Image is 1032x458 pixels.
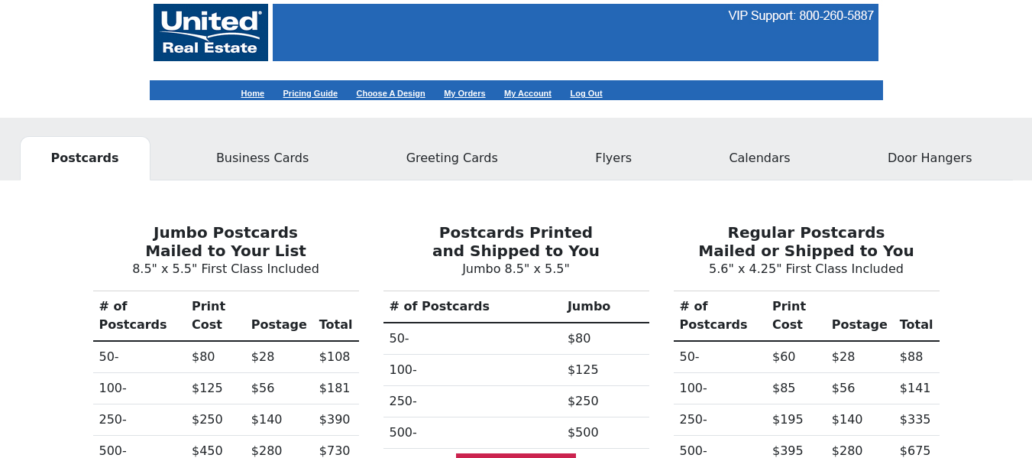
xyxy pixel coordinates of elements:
p: Jumbo 8.5" x 5.5" [383,260,649,278]
td: $141 [894,373,940,404]
th: Jumbo [561,291,649,323]
th: Print Cost [766,291,826,342]
th: Total [894,291,940,342]
th: 100- [383,355,561,386]
td: $80 [561,323,649,355]
td: $500 [561,417,649,449]
td: $85 [766,373,826,404]
button: Flyers [564,136,663,180]
td: $140 [245,404,313,436]
td: $181 [313,373,359,404]
button: Door Hangers [856,136,1003,180]
th: 100- [674,373,767,404]
th: # of Postcards [383,291,561,323]
h3: Postcards Printed and Shipped to You [383,223,649,260]
p: 8.5" x 5.5" First Class Included [93,260,359,278]
th: Postage [245,291,313,342]
a: Log Out [570,89,602,98]
p: 5.6" x 4.25" First Class Included [674,260,940,278]
button: Calendars [697,136,821,180]
td: $125 [186,373,245,404]
button: Postcards [20,136,150,180]
td: $28 [826,341,894,373]
a: Choose A Design [356,89,425,98]
th: 250- [674,404,767,436]
a: My Account [504,89,552,98]
td: $125 [561,355,649,386]
td: $88 [894,341,940,373]
td: $195 [766,404,826,436]
th: # of Postcards [674,291,767,342]
th: 50- [674,341,767,373]
button: Business Cards [185,136,340,180]
th: 50- [383,323,561,355]
td: $80 [186,341,245,373]
th: 100- [93,373,186,404]
td: $390 [313,404,359,436]
h3: Regular Postcards Mailed or Shipped to You [674,223,940,260]
td: $250 [186,404,245,436]
td: $335 [894,404,940,436]
a: Pricing Guide [283,89,338,98]
td: $140 [826,404,894,436]
td: $108 [313,341,359,373]
th: 500- [383,417,561,449]
th: 50- [93,341,186,373]
a: My Orders [444,89,485,98]
th: Postage [826,291,894,342]
a: Home [241,89,265,98]
td: $60 [766,341,826,373]
td: $28 [245,341,313,373]
th: Print Cost [186,291,245,342]
td: $56 [826,373,894,404]
button: Greeting Cards [375,136,529,180]
th: 250- [93,404,186,436]
td: $250 [561,386,649,417]
th: Total [313,291,359,342]
td: $56 [245,373,313,404]
th: 250- [383,386,561,417]
h3: Jumbo Postcards Mailed to Your List [93,223,359,260]
th: # of Postcards [93,291,186,342]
